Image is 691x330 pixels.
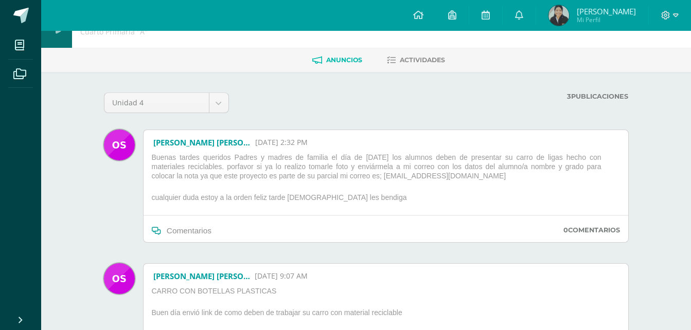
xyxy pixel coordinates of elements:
label: Comentarios [563,226,620,234]
img: bce0f8ceb38355b742bd4151c3279ece.png [104,263,135,294]
a: Actividades [387,52,445,68]
p: cualquier duda estoy a la orden feliz tarde [DEMOGRAPHIC_DATA] les bendiga [148,193,624,206]
span: Unidad 4 [112,93,201,113]
strong: 3 [567,93,571,100]
span: [DATE] 2:32 PM [255,137,308,148]
span: Mi Perfil [577,15,636,24]
a: [PERSON_NAME] [PERSON_NAME] [153,271,251,281]
span: [DATE] 9:07 AM [255,271,308,281]
p: Buen día envió link de como deben de trabajar su carro con material reciclable [148,308,425,321]
strong: 0 [563,226,568,234]
p: CARRO CON BOTELLAS PLASTICAS [148,286,425,300]
span: Actividades [400,56,445,64]
img: f5e627f8b653b984c22c94fdd187575b.png [548,5,569,26]
div: Cuarto Primaria 'A' [80,27,176,36]
img: bce0f8ceb38355b742bd4151c3279ece.png [104,130,135,160]
label: Publicaciones [326,93,628,100]
a: Anuncios [312,52,362,68]
span: Comentarios [167,226,211,235]
span: Anuncios [326,56,362,64]
a: [PERSON_NAME] [PERSON_NAME] [153,137,251,148]
span: [PERSON_NAME] [577,6,636,16]
a: Unidad 4 [104,93,228,113]
p: Buenas tardes queridos Padres y madres de familia el día de [DATE] los alumnos deben de presentar... [148,153,624,185]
